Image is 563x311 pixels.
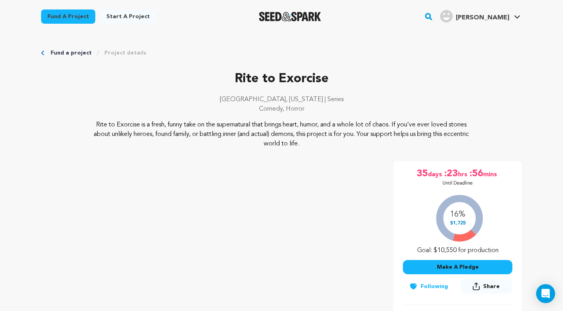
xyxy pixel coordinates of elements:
span: [PERSON_NAME] [456,15,509,21]
span: days [428,168,444,180]
p: Rite to Exorcise [41,70,522,89]
button: Share [460,279,512,294]
img: Seed&Spark Logo Dark Mode [259,12,321,21]
a: Compton L.'s Profile [438,8,522,23]
a: Fund a project [41,9,95,24]
span: Share [460,279,512,297]
span: hrs [458,168,469,180]
div: Open Intercom Messenger [536,284,555,303]
p: Comedy, Horror [41,104,522,114]
p: [GEOGRAPHIC_DATA], [US_STATE] | Series [41,95,522,104]
span: :23 [444,168,458,180]
span: Compton L.'s Profile [438,8,522,25]
a: Project details [104,49,146,57]
a: Start a project [100,9,156,24]
span: 35 [417,168,428,180]
p: Until Deadline [442,180,473,187]
span: Share [483,283,500,290]
span: mins [483,168,499,180]
div: Breadcrumb [41,49,522,57]
a: Seed&Spark Homepage [259,12,321,21]
button: Following [403,279,454,294]
img: user.png [440,10,453,23]
a: Fund a project [51,49,92,57]
button: Make A Pledge [403,260,512,274]
p: Rite to Exorcise is a fresh, funny take on the supernatural that brings heart, humor, and a whole... [89,120,474,149]
div: Compton L.'s Profile [440,10,509,23]
span: :56 [469,168,483,180]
